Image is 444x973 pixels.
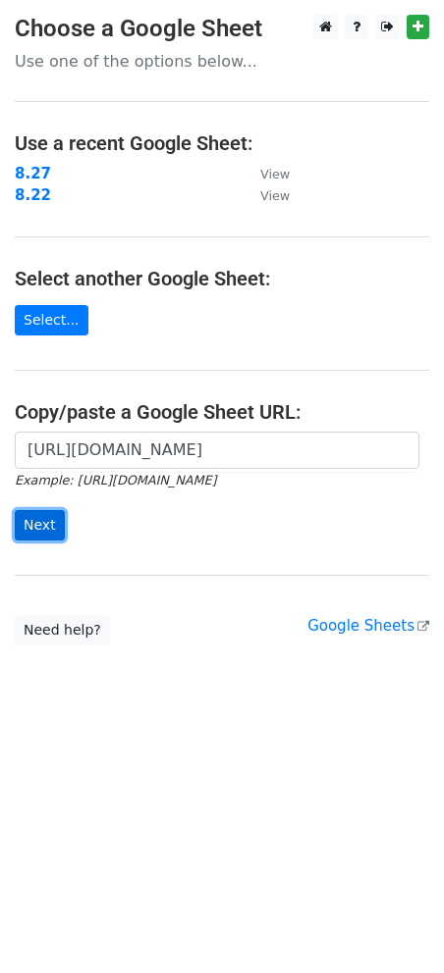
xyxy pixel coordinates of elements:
[241,186,290,204] a: View
[15,186,51,204] a: 8.22
[15,473,216,487] small: Example: [URL][DOMAIN_NAME]
[260,167,290,181] small: View
[15,432,419,469] input: Paste your Google Sheet URL here
[15,131,429,155] h4: Use a recent Google Sheet:
[15,165,51,182] a: 8.27
[15,615,110,645] a: Need help?
[260,188,290,203] small: View
[15,400,429,424] h4: Copy/paste a Google Sheet URL:
[346,879,444,973] iframe: Chat Widget
[15,305,88,335] a: Select...
[241,165,290,182] a: View
[15,267,429,290] h4: Select another Google Sheet:
[307,617,429,635] a: Google Sheets
[15,51,429,72] p: Use one of the options below...
[15,15,429,43] h3: Choose a Google Sheet
[15,510,65,540] input: Next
